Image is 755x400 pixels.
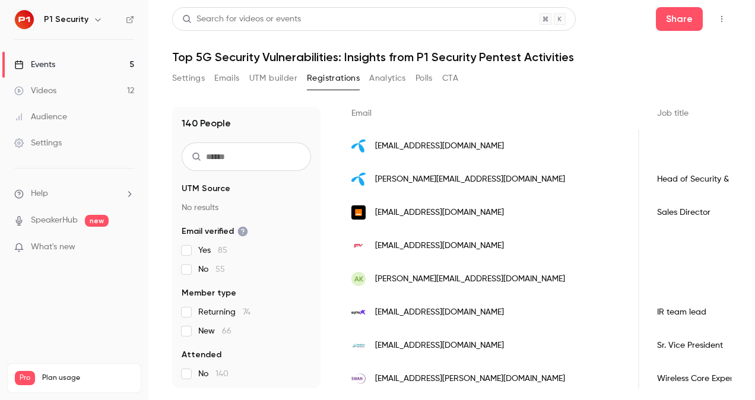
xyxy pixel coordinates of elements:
span: Pro [15,371,35,385]
span: 85 [218,246,227,255]
img: telenorlinx.com [351,172,366,186]
button: Settings [172,69,205,88]
div: Settings [14,137,62,149]
span: Yes [198,245,227,256]
img: gmv.com [351,239,366,253]
div: Audience [14,111,67,123]
span: Plan usage [42,373,134,383]
span: [EMAIL_ADDRESS][DOMAIN_NAME] [375,240,504,252]
span: UTM Source [182,183,230,195]
div: Search for videos or events [182,13,301,26]
span: Job title [657,109,689,118]
h1: 140 People [182,116,231,131]
img: P1 Security [15,10,34,29]
span: 55 [215,265,225,274]
span: 140 [215,370,229,378]
a: SpeakerHub [31,214,78,227]
span: Email verified [182,226,248,237]
img: swan.sk [351,372,366,386]
button: Emails [214,69,239,88]
span: Member type [182,287,236,299]
img: cellcom.co.il [351,305,366,319]
span: [PERSON_NAME][EMAIL_ADDRESS][DOMAIN_NAME] [375,173,565,186]
span: [EMAIL_ADDRESS][PERSON_NAME][DOMAIN_NAME] [375,373,565,385]
span: Attended [182,349,221,361]
div: Videos [14,85,56,97]
span: No [198,264,225,275]
span: What's new [31,241,75,253]
img: telenorlinx.com [351,139,366,153]
span: [EMAIL_ADDRESS][DOMAIN_NAME] [375,306,504,319]
h6: P1 Security [44,14,88,26]
li: help-dropdown-opener [14,188,134,200]
div: Events [14,59,55,71]
span: Email [351,109,372,118]
p: No results [182,202,311,214]
span: [EMAIL_ADDRESS][DOMAIN_NAME] [375,339,504,352]
img: orange.com [351,205,366,220]
button: CTA [442,69,458,88]
span: new [85,215,109,227]
iframe: Noticeable Trigger [120,242,134,253]
span: 74 [243,308,250,316]
span: ak [354,274,363,284]
h1: Top 5G Security Vulnerabilities: Insights from P1 Security Pentest Activities [172,50,731,64]
span: [PERSON_NAME][EMAIL_ADDRESS][DOMAIN_NAME] [375,273,565,285]
span: [EMAIL_ADDRESS][DOMAIN_NAME] [375,207,504,219]
span: 66 [222,327,231,335]
button: UTM builder [249,69,297,88]
button: Analytics [369,69,406,88]
span: New [198,325,231,337]
span: Returning [198,306,250,318]
img: inoptra.com [351,338,366,353]
button: Polls [415,69,433,88]
button: Registrations [307,69,360,88]
span: No [198,368,229,380]
span: [EMAIL_ADDRESS][DOMAIN_NAME] [375,140,504,153]
span: Help [31,188,48,200]
button: Share [656,7,703,31]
